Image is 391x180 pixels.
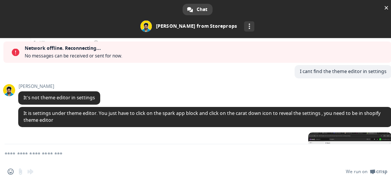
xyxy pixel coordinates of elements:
[25,45,388,52] span: Network offline. Reconnecting...
[24,110,380,123] span: It is settings under theme editor. You just have to click on the spark app block and click on the...
[183,4,213,15] a: Chat
[25,52,388,60] span: No messages can be received or sent for now.
[197,4,207,15] span: Chat
[24,94,95,101] span: It’s not theme editor in settings
[300,68,386,75] span: I cant find the theme editor in settings
[376,169,387,175] span: Crisp
[346,169,367,175] span: We run on
[8,169,14,175] span: Insert an emoji
[5,144,372,163] textarea: Compose your message...
[382,4,390,12] span: Close chat
[18,84,100,89] span: [PERSON_NAME]
[346,169,387,175] a: We run onCrisp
